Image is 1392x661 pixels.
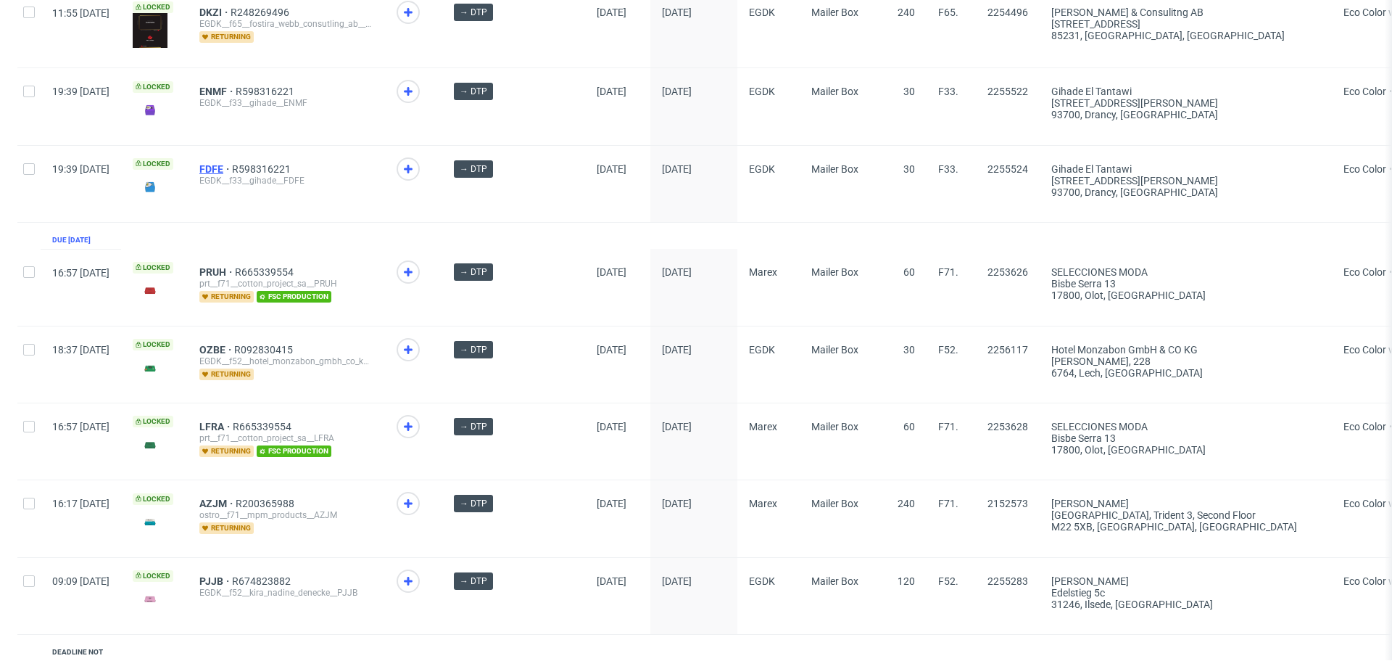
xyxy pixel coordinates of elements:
img: version_two_editor_design.png [133,13,167,48]
span: 120 [898,575,915,587]
span: Mailer Box [811,7,858,18]
div: prt__f71__cotton_project_sa__PRUH [199,278,373,290]
div: Hotel Monzabon GmbH & CO KG [1051,344,1320,356]
div: SELECCIONES MODA [1051,266,1320,278]
span: Marex [749,266,777,278]
span: [DATE] [662,421,692,432]
div: Bisbe Serra 13 [1051,432,1320,444]
span: → DTP [460,497,487,510]
a: R665339554 [233,421,294,432]
span: [DATE] [662,86,692,97]
span: 19:39 [DATE] [52,163,109,175]
span: [DATE] [662,575,692,587]
span: F65. [938,7,958,18]
span: [DATE] [662,344,692,356]
a: AZJM [199,498,236,509]
div: [STREET_ADDRESS][PERSON_NAME] [1051,97,1320,109]
div: [STREET_ADDRESS] [1051,18,1320,30]
span: 2255283 [987,575,1028,587]
img: version_two_editor_design.png [133,589,167,609]
span: → DTP [460,85,487,98]
img: version_two_editor_design.png [133,177,167,197]
a: R248269496 [231,7,292,18]
a: PJJB [199,575,232,587]
span: [DATE] [597,498,626,509]
span: 60 [903,421,915,432]
a: LFRA [199,421,233,432]
div: 6764, Lech , [GEOGRAPHIC_DATA] [1051,367,1320,379]
img: version_two_editor_design.png [133,100,167,120]
span: Eco Color [1343,421,1386,432]
span: F33. [938,163,958,175]
span: returning [199,291,254,303]
span: R598316221 [236,86,297,97]
div: SELECCIONES MODA [1051,421,1320,432]
span: returning [199,369,254,380]
span: R598316221 [232,163,294,175]
span: → DTP [460,343,487,356]
span: Locked [133,493,173,505]
img: version_two_editor_design [133,358,167,378]
div: [PERSON_NAME] [1051,498,1320,509]
span: [DATE] [597,86,626,97]
div: Gihade El Tantawi [1051,86,1320,97]
span: Locked [133,158,173,170]
span: [DATE] [662,266,692,278]
div: 17800, Olot , [GEOGRAPHIC_DATA] [1051,290,1320,301]
span: 09:09 [DATE] [52,575,109,587]
span: [DATE] [597,575,626,587]
div: 17800, Olot , [GEOGRAPHIC_DATA] [1051,444,1320,456]
div: [PERSON_NAME], 228 [1051,356,1320,367]
div: [PERSON_NAME] & Consulitng AB [1051,7,1320,18]
div: 85231, [GEOGRAPHIC_DATA] , [GEOGRAPHIC_DATA] [1051,30,1320,41]
div: M22 5XB, [GEOGRAPHIC_DATA] , [GEOGRAPHIC_DATA] [1051,521,1320,533]
span: Mailer Box [811,86,858,97]
span: 30 [903,86,915,97]
span: Mailer Box [811,421,858,432]
span: 60 [903,266,915,278]
span: F71. [938,421,958,432]
span: fsc production [257,291,331,303]
span: fsc production [257,446,331,457]
div: [PERSON_NAME] [1051,575,1320,587]
span: 2254496 [987,7,1028,18]
span: [DATE] [662,7,692,18]
img: version_two_editor_design [133,512,167,532]
span: [DATE] [597,344,626,356]
span: → DTP [460,266,487,279]
a: R665339554 [235,266,297,278]
span: Locked [133,81,173,93]
span: [DATE] [662,498,692,509]
div: EGDK__f52__hotel_monzabon_gmbh_co_kg__OZBE [199,356,373,367]
div: Due [DATE] [52,234,91,246]
a: PRUH [199,266,235,278]
span: 2152573 [987,498,1028,509]
span: F33. [938,86,958,97]
a: R092830415 [234,344,296,356]
span: 30 [903,344,915,356]
span: Mailer Box [811,498,858,509]
span: 2255524 [987,163,1028,175]
span: [DATE] [662,163,692,175]
span: [DATE] [597,7,626,18]
span: → DTP [460,6,487,19]
span: Marex [749,421,777,432]
span: EGDK [749,86,775,97]
div: Gihade El Tantawi [1051,163,1320,175]
a: DKZI [199,7,231,18]
span: → DTP [460,575,487,588]
span: [DATE] [597,266,626,278]
span: 30 [903,163,915,175]
img: version_two_editor_design [133,435,167,455]
span: Mailer Box [811,266,858,278]
span: 2255522 [987,86,1028,97]
span: Eco Color [1343,163,1386,175]
span: Marex [749,498,777,509]
a: FDFE [199,163,232,175]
